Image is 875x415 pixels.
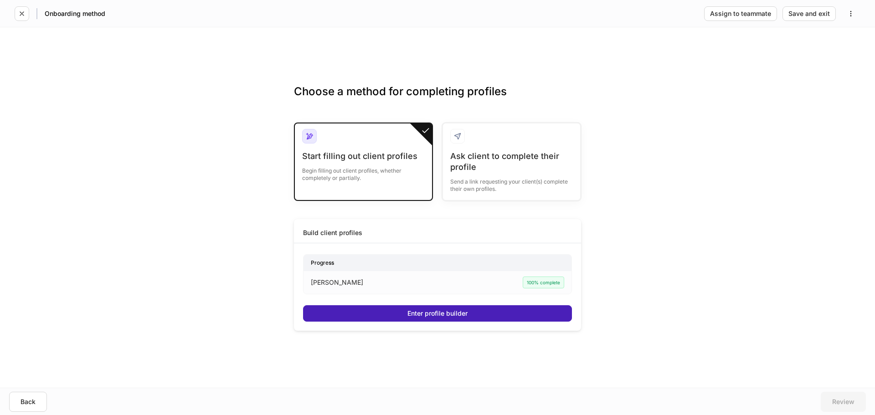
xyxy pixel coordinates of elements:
[45,9,105,18] h5: Onboarding method
[21,399,36,405] div: Back
[523,277,564,288] div: 100% complete
[9,392,47,412] button: Back
[303,305,572,322] button: Enter profile builder
[302,162,425,182] div: Begin filling out client profiles, whether completely or partially.
[450,173,573,193] div: Send a link requesting your client(s) complete their own profiles.
[704,6,777,21] button: Assign to teammate
[294,84,581,113] h3: Choose a method for completing profiles
[782,6,836,21] button: Save and exit
[710,10,771,17] div: Assign to teammate
[302,151,425,162] div: Start filling out client profiles
[788,10,830,17] div: Save and exit
[304,255,571,271] div: Progress
[450,151,573,173] div: Ask client to complete their profile
[407,310,468,317] div: Enter profile builder
[311,278,363,287] p: [PERSON_NAME]
[303,228,362,237] div: Build client profiles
